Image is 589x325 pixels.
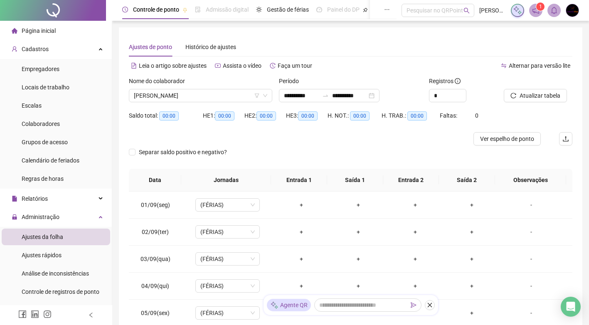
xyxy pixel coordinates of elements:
[129,169,181,192] th: Data
[501,63,507,69] span: swap
[18,310,27,318] span: facebook
[480,134,534,143] span: Ver espelho de ponto
[322,92,329,99] span: swap-right
[280,281,323,291] div: +
[509,62,570,69] span: Alternar para versão lite
[393,254,437,263] div: +
[22,234,63,240] span: Ajustes da folha
[256,111,276,121] span: 00:00
[393,281,437,291] div: +
[507,281,556,291] div: -
[504,89,567,102] button: Atualizar tabela
[22,27,56,34] span: Página inicial
[159,111,179,121] span: 00:00
[215,63,221,69] span: youtube
[383,169,439,192] th: Entrada 2
[12,46,17,52] span: user-add
[200,199,255,211] span: (FÉRIAS)
[140,256,170,262] span: 03/09(qua)
[129,76,190,86] label: Nome do colaborador
[450,281,494,291] div: +
[203,111,244,121] div: HE 1:
[22,252,62,259] span: Ajustes rápidos
[22,288,99,295] span: Controle de registros de ponto
[463,7,470,14] span: search
[22,66,59,72] span: Empregadores
[427,302,433,308] span: close
[507,308,556,318] div: -
[350,111,370,121] span: 00:00
[337,281,380,291] div: +
[322,92,329,99] span: to
[200,280,255,292] span: (FÉRIAS)
[539,4,542,10] span: 1
[450,254,494,263] div: +
[22,270,89,277] span: Análise de inconsistências
[254,93,259,98] span: filter
[88,312,94,318] span: left
[22,139,68,145] span: Grupos de acesso
[455,78,461,84] span: info-circle
[256,7,262,12] span: sun
[134,89,267,102] span: ALINE DOS SANTOS BARBOSA
[122,7,128,12] span: clock-circle
[267,299,311,311] div: Agente QR
[507,200,556,209] div: -
[327,6,360,13] span: Painel do DP
[129,111,203,121] div: Saldo total:
[22,102,42,109] span: Escalas
[129,44,172,50] span: Ajustes de ponto
[200,307,255,319] span: (FÉRIAS)
[22,214,59,220] span: Administração
[22,46,49,52] span: Cadastros
[337,200,380,209] div: +
[271,169,327,192] th: Entrada 1
[223,62,261,69] span: Assista o vídeo
[507,227,556,236] div: -
[532,7,540,14] span: notification
[267,6,309,13] span: Gestão de férias
[440,112,458,119] span: Faltas:
[12,196,17,202] span: file
[566,4,579,17] img: 91220
[195,7,201,12] span: file-done
[200,253,255,265] span: (FÉRIAS)
[12,214,17,220] span: lock
[141,310,170,316] span: 05/09(sex)
[278,62,312,69] span: Faça um tour
[280,200,323,209] div: +
[550,7,558,14] span: bell
[22,121,60,127] span: Colaboradores
[384,7,390,12] span: ellipsis
[561,297,581,317] div: Open Intercom Messenger
[411,302,416,308] span: send
[43,310,52,318] span: instagram
[450,227,494,236] div: +
[136,148,230,157] span: Separar saldo positivo e negativo?
[363,7,368,12] span: pushpin
[263,93,268,98] span: down
[12,28,17,34] span: home
[200,226,255,238] span: (FÉRIAS)
[407,111,427,121] span: 00:00
[279,76,304,86] label: Período
[429,76,461,86] span: Registros
[536,2,545,11] sup: 1
[520,91,560,100] span: Atualizar tabela
[244,111,286,121] div: HE 2:
[562,135,569,142] span: upload
[31,310,39,318] span: linkedin
[181,169,271,192] th: Jornadas
[270,301,278,310] img: sparkle-icon.fc2bf0ac1784a2077858766a79e2daf3.svg
[141,283,169,289] span: 04/09(qui)
[502,175,559,185] span: Observações
[22,175,64,182] span: Regras de horas
[131,63,137,69] span: file-text
[327,169,383,192] th: Saída 1
[513,6,522,15] img: sparkle-icon.fc2bf0ac1784a2077858766a79e2daf3.svg
[139,62,207,69] span: Leia o artigo sobre ajustes
[337,227,380,236] div: +
[479,6,506,15] span: [PERSON_NAME]
[22,195,48,202] span: Relatórios
[206,6,249,13] span: Admissão digital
